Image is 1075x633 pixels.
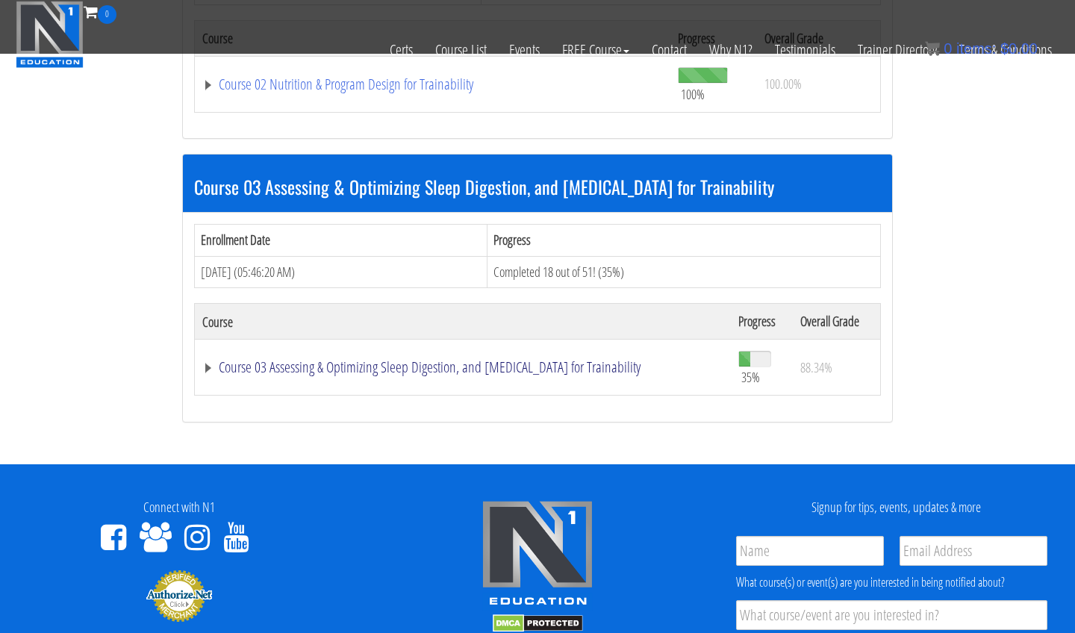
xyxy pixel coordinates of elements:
[98,5,116,24] span: 0
[11,500,347,515] h4: Connect with N1
[681,86,705,102] span: 100%
[487,256,881,288] td: Completed 18 out of 51! (35%)
[1000,40,1009,57] span: $
[793,340,881,396] td: 88.34%
[202,77,663,92] a: Course 02 Nutrition & Program Design for Trainability
[944,40,952,57] span: 0
[793,304,881,340] th: Overall Grade
[195,256,487,288] td: [DATE] (05:46:20 AM)
[847,24,948,76] a: Trainer Directory
[551,24,641,76] a: FREE Course
[736,536,884,566] input: Name
[698,24,764,76] a: Why N1?
[202,360,723,375] a: Course 03 Assessing & Optimizing Sleep Digestion, and [MEDICAL_DATA] for Trainability
[736,573,1047,591] div: What course(s) or event(s) are you interested in being notified about?
[424,24,498,76] a: Course List
[16,1,84,68] img: n1-education
[925,40,1038,57] a: 0 items: $0.00
[146,569,213,623] img: Authorize.Net Merchant - Click to Verify
[948,24,1063,76] a: Terms & Conditions
[194,177,881,196] h3: Course 03 Assessing & Optimizing Sleep Digestion, and [MEDICAL_DATA] for Trainability
[728,500,1064,515] h4: Signup for tips, events, updates & more
[736,600,1047,630] input: What course/event are you interested in?
[925,41,940,56] img: icon11.png
[741,369,760,385] span: 35%
[764,24,847,76] a: Testimonials
[378,24,424,76] a: Certs
[731,304,793,340] th: Progress
[900,536,1047,566] input: Email Address
[493,614,583,632] img: DMCA.com Protection Status
[482,500,593,611] img: n1-edu-logo
[498,24,551,76] a: Events
[1000,40,1038,57] bdi: 0.00
[757,56,880,112] td: 100.00%
[195,304,732,340] th: Course
[956,40,996,57] span: items:
[84,1,116,22] a: 0
[487,224,881,256] th: Progress
[195,224,487,256] th: Enrollment Date
[641,24,698,76] a: Contact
